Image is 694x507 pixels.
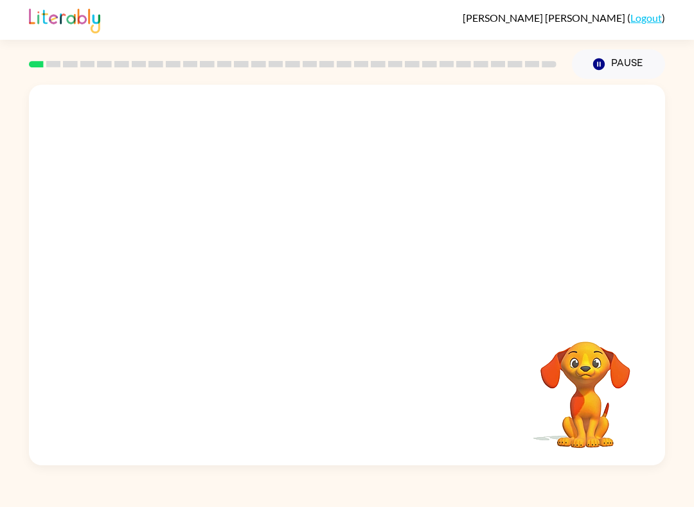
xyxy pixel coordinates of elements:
[29,5,100,33] img: Literably
[572,49,665,79] button: Pause
[630,12,662,24] a: Logout
[463,12,627,24] span: [PERSON_NAME] [PERSON_NAME]
[521,322,650,450] video: Your browser must support playing .mp4 files to use Literably. Please try using another browser.
[463,12,665,24] div: ( )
